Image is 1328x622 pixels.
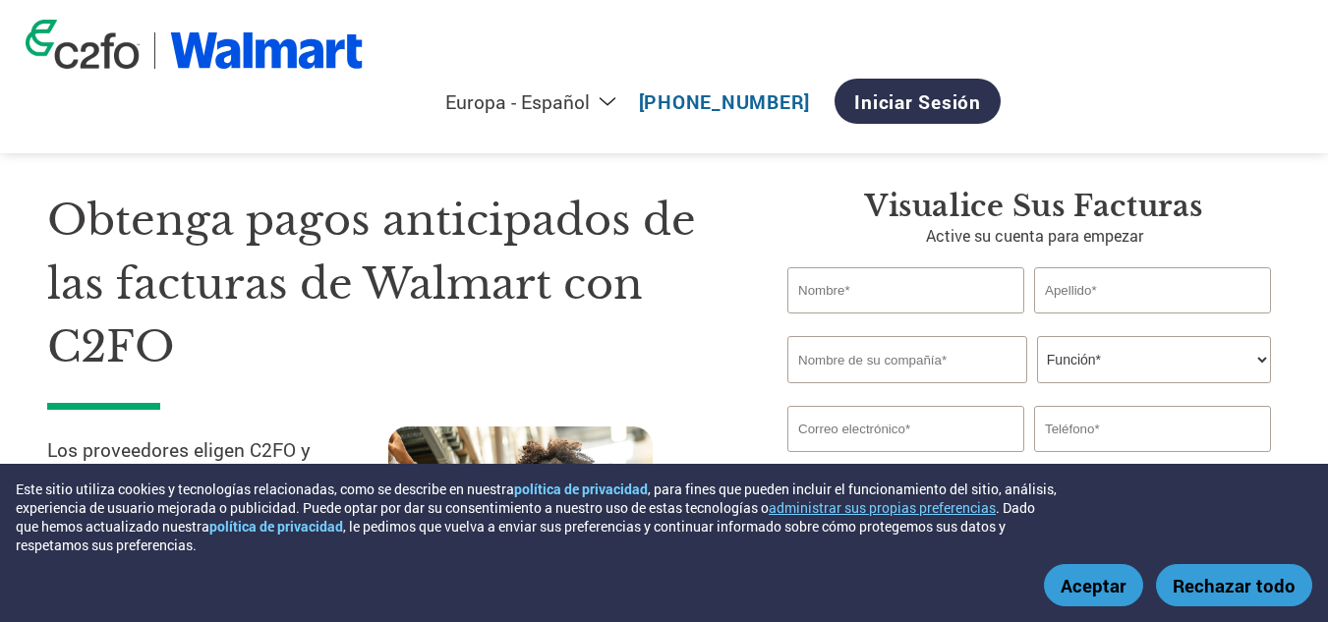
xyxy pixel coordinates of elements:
[170,32,364,69] img: Walmart
[787,406,1024,452] input: Formato de correo electrónico no válido
[514,480,648,498] a: política de privacidad
[47,194,696,373] font: Obtenga pagos anticipados de las facturas de Walmart con C2FO
[209,517,343,536] a: política de privacidad
[787,315,990,328] font: El nombre no es válido o es demasiado largo.
[1061,573,1126,597] font: Aceptar
[388,426,653,620] img: trabajador de la cadena de suministro
[865,189,1203,224] font: Visualice sus facturas
[1034,454,1160,467] font: Número de teléfono inválido
[47,437,311,490] font: Los proveedores eligen C2FO y el
[854,89,981,114] font: Iniciar sesión
[16,517,1006,554] font: , le pedimos que vuelva a enviar sus preferencias y continuar informado sobre cómo protegemos sus...
[787,385,1161,398] font: El nombre de la empresa no es válido o el nombre de la empresa es demasiado largo
[926,225,1143,246] font: Active su cuenta para empezar
[787,336,1027,383] input: Nombre de su compañía*
[639,89,811,114] a: [PHONE_NUMBER]
[835,79,1001,124] a: Iniciar sesión
[1034,315,1263,328] font: Apellido no válido o el apellido es demasiado largo
[16,498,1035,536] font: . Dado que hemos actualizado nuestra
[1034,267,1271,313] input: Apellido*
[769,498,996,517] button: administrar sus propias preferencias
[26,20,140,69] img: logotipo de c2fo
[1037,336,1271,383] select: Título/Rol
[1156,564,1312,606] button: Rechazar todo
[787,267,1024,313] input: Nombre*
[16,480,514,498] font: Este sitio utiliza cookies y tecnologías relacionadas, como se describe en nuestra
[787,454,967,467] font: Dirección de correo electrónico no válida
[1173,573,1296,597] font: Rechazar todo
[16,480,1057,517] font: , para fines que pueden incluir el funcionamiento del sitio, análisis, experiencia de usuario mej...
[1034,406,1271,452] input: Teléfono*
[1044,564,1143,606] button: Aceptar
